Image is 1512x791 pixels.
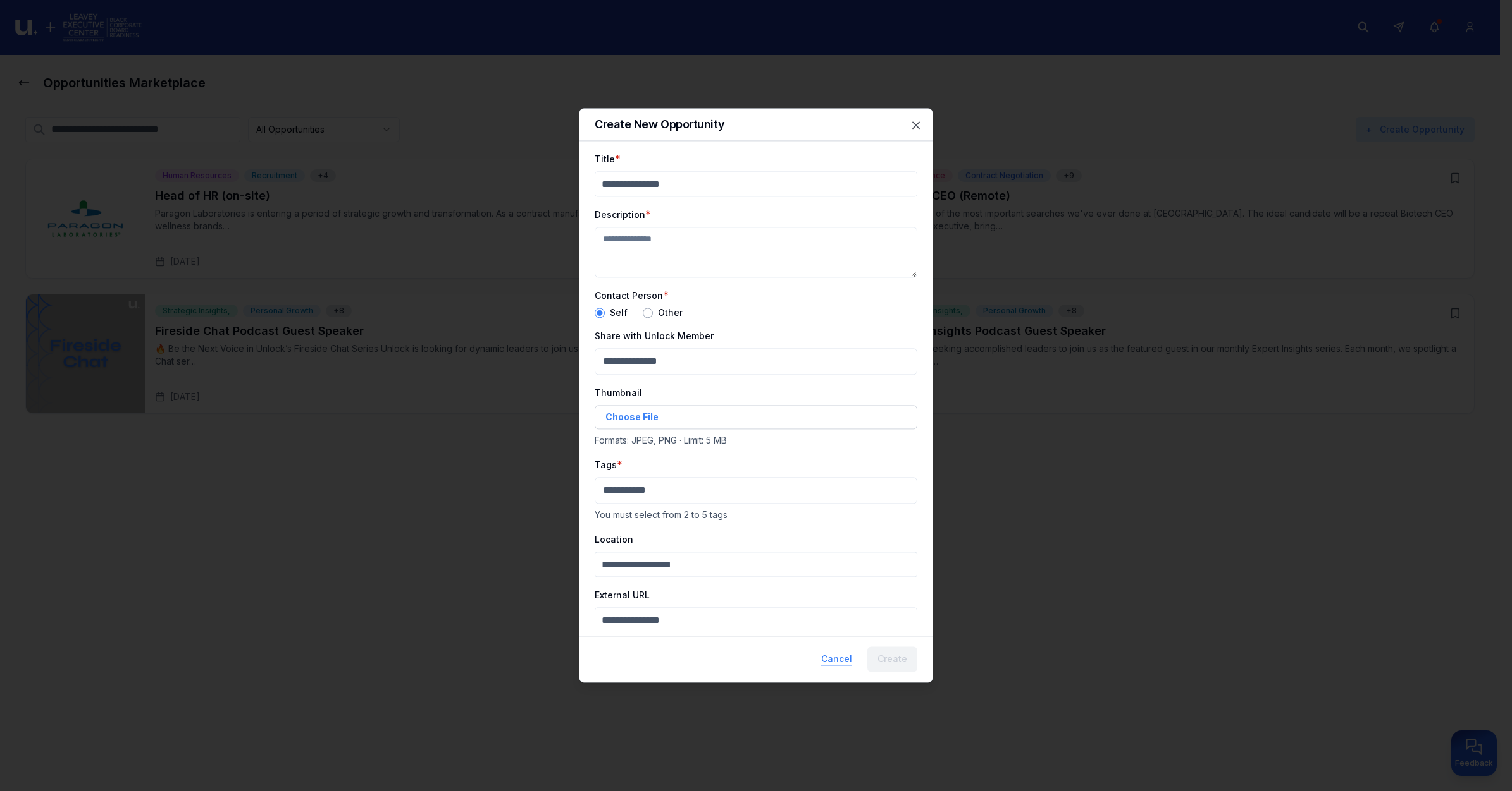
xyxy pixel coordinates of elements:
label: Thumbnail [595,387,642,398]
label: External URL [595,589,650,600]
span: Choose File [605,411,659,423]
label: Self [610,308,628,317]
label: Location [595,534,633,545]
h2: Create New Opportunity [595,119,724,130]
button: Cancel [811,647,862,672]
label: Tags [595,459,617,470]
label: Contact Person [595,290,663,301]
p: You must select from 2 to 5 tags [595,509,917,521]
p: Formats: JPEG, PNG · Limit: 5 MB [595,434,917,447]
label: Other [658,308,683,317]
label: Share with Unlock Member [595,330,714,341]
label: Title [595,154,615,164]
label: Description [595,209,645,220]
